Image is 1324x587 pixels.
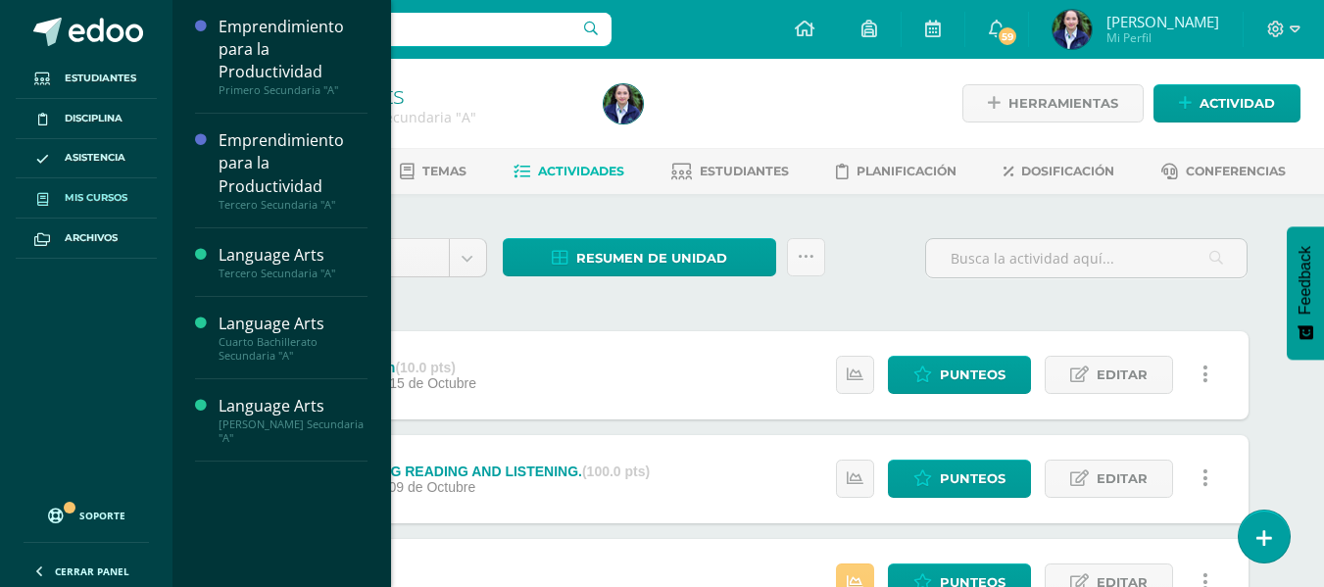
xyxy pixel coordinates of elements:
[962,84,1144,122] a: Herramientas
[940,357,1005,393] span: Punteos
[1106,29,1219,46] span: Mi Perfil
[79,509,125,522] span: Soporte
[185,13,612,46] input: Busca un usuario...
[55,564,129,578] span: Cerrar panel
[1200,85,1275,122] span: Actividad
[389,375,476,391] span: 15 de Octubre
[219,198,368,212] div: Tercero Secundaria "A"
[422,164,466,178] span: Temas
[1097,357,1148,393] span: Editar
[1297,246,1314,315] span: Feedback
[219,335,368,363] div: Cuarto Bachillerato Secundaria "A"
[65,230,118,246] span: Archivos
[1008,85,1118,122] span: Herramientas
[926,239,1247,277] input: Busca la actividad aquí...
[857,164,956,178] span: Planificación
[271,464,650,479] div: [DATE] - SPEAKING READING AND LISTENING.
[219,395,368,445] a: Language Arts[PERSON_NAME] Secundaria "A"
[65,71,136,86] span: Estudiantes
[836,156,956,187] a: Planificación
[219,267,368,280] div: Tercero Secundaria "A"
[400,156,466,187] a: Temas
[1106,12,1219,31] span: [PERSON_NAME]
[1053,10,1092,49] img: 381c161aa04f9ea8baa001c8ef3cbafa.png
[65,150,125,166] span: Asistencia
[219,395,368,417] div: Language Arts
[219,244,368,280] a: Language ArtsTercero Secundaria "A"
[576,240,727,276] span: Resumen de unidad
[1097,461,1148,497] span: Editar
[888,460,1031,498] a: Punteos
[65,111,123,126] span: Disciplina
[247,80,580,108] h1: Language Arts
[1287,226,1324,360] button: Feedback - Mostrar encuesta
[219,83,368,97] div: Primero Secundaria "A"
[582,464,650,479] strong: (100.0 pts)
[219,129,368,197] div: Emprendimiento para la Productividad
[219,129,368,211] a: Emprendimiento para la ProductividadTercero Secundaria "A"
[24,489,149,537] a: Soporte
[388,479,475,495] span: 09 de Octubre
[1004,156,1114,187] a: Dosificación
[16,139,157,179] a: Asistencia
[700,164,789,178] span: Estudiantes
[219,313,368,363] a: Language ArtsCuarto Bachillerato Secundaria "A"
[1161,156,1286,187] a: Conferencias
[514,156,624,187] a: Actividades
[219,16,368,97] a: Emprendimiento para la ProductividadPrimero Secundaria "A"
[997,25,1018,47] span: 59
[1153,84,1300,122] a: Actividad
[219,313,368,335] div: Language Arts
[16,99,157,139] a: Disciplina
[604,84,643,123] img: 381c161aa04f9ea8baa001c8ef3cbafa.png
[888,356,1031,394] a: Punteos
[503,238,776,276] a: Resumen de unidad
[1021,164,1114,178] span: Dosificación
[940,461,1005,497] span: Punteos
[538,164,624,178] span: Actividades
[219,417,368,445] div: [PERSON_NAME] Secundaria "A"
[65,190,127,206] span: Mis cursos
[1186,164,1286,178] span: Conferencias
[219,244,368,267] div: Language Arts
[16,59,157,99] a: Estudiantes
[395,360,455,375] strong: (10.0 pts)
[219,16,368,83] div: Emprendimiento para la Productividad
[247,108,580,126] div: Cuarto Bachillerato Secundaria 'A'
[16,178,157,219] a: Mis cursos
[671,156,789,187] a: Estudiantes
[16,219,157,259] a: Archivos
